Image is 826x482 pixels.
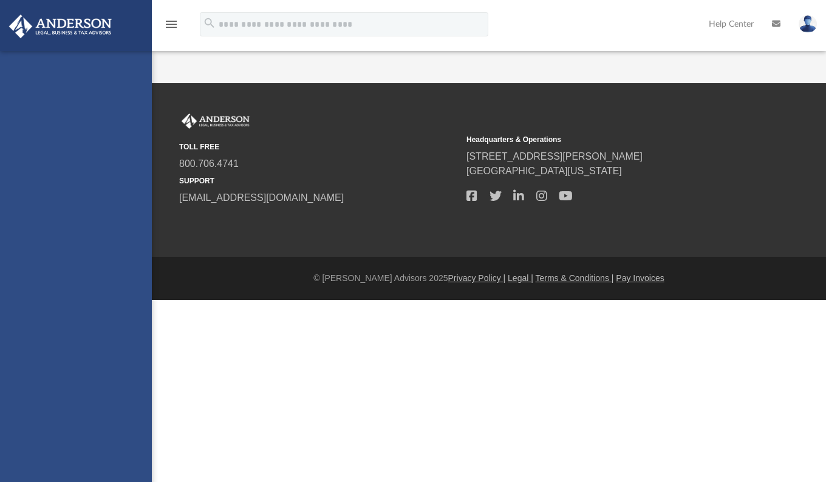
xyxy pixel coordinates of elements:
small: SUPPORT [179,175,458,186]
small: Headquarters & Operations [466,134,745,145]
a: [EMAIL_ADDRESS][DOMAIN_NAME] [179,192,344,203]
a: Pay Invoices [616,273,664,283]
small: TOLL FREE [179,141,458,152]
a: Terms & Conditions | [536,273,614,283]
img: User Pic [799,15,817,33]
img: Anderson Advisors Platinum Portal [5,15,115,38]
a: menu [164,23,179,32]
a: Legal | [508,273,533,283]
a: 800.706.4741 [179,158,239,169]
a: Privacy Policy | [448,273,506,283]
a: [GEOGRAPHIC_DATA][US_STATE] [466,166,622,176]
i: search [203,16,216,30]
div: © [PERSON_NAME] Advisors 2025 [152,272,826,285]
a: [STREET_ADDRESS][PERSON_NAME] [466,151,643,161]
img: Anderson Advisors Platinum Portal [179,114,252,129]
i: menu [164,17,179,32]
